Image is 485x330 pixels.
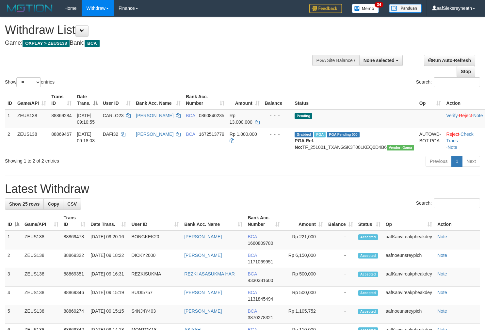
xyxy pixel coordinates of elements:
[100,91,134,109] th: User ID: activate to sort column ascending
[61,305,88,324] td: 88869274
[88,212,129,230] th: Date Trans.: activate to sort column ascending
[358,234,378,240] span: Accepted
[314,132,326,137] span: Marked by aafnoeunsreypich
[326,287,356,305] td: -
[457,66,475,77] a: Stop
[473,113,483,118] a: Note
[61,287,88,305] td: 88869346
[22,268,61,287] td: ZEUS138
[248,241,273,246] span: Copy 1660809780 to clipboard
[326,305,356,324] td: -
[295,113,312,119] span: Pending
[5,287,22,305] td: 4
[15,109,49,128] td: ZEUS138
[16,77,41,87] select: Showentries
[326,249,356,268] td: -
[136,132,173,137] a: [PERSON_NAME]
[245,212,282,230] th: Bank Acc. Number: activate to sort column ascending
[446,132,473,143] a: Check Trans
[437,290,447,295] a: Note
[230,113,252,125] span: Rp 13.000.000
[5,305,22,324] td: 5
[129,268,182,287] td: REZKISUKMA
[22,305,61,324] td: ZEUS138
[184,253,222,258] a: [PERSON_NAME]
[136,113,173,118] a: [PERSON_NAME]
[230,132,257,137] span: Rp 1.000.000
[248,308,257,314] span: BCA
[67,201,77,207] span: CSV
[5,182,480,196] h1: Latest Withdraw
[358,272,378,277] span: Accepted
[283,212,326,230] th: Amount: activate to sort column ascending
[184,234,222,239] a: [PERSON_NAME]
[358,290,378,296] span: Accepted
[23,40,70,47] span: OXPLAY > ZEUS138
[183,91,227,109] th: Bank Acc. Number: activate to sort column ascending
[22,249,61,268] td: ZEUS138
[364,58,395,63] span: None selected
[326,230,356,249] td: -
[295,138,314,150] b: PGA Ref. No:
[417,91,444,109] th: Op: activate to sort column ascending
[88,230,129,249] td: [DATE] 09:20:16
[437,308,447,314] a: Note
[248,253,257,258] span: BCA
[5,40,317,46] h4: Game: Bank:
[15,128,49,153] td: ZEUS138
[5,77,55,87] label: Show entries
[265,131,290,137] div: - - -
[129,305,182,324] td: S4NJ4Y403
[309,4,342,13] img: Feedback.jpg
[184,308,222,314] a: [PERSON_NAME]
[22,212,61,230] th: Game/API: activate to sort column ascending
[435,212,480,230] th: Action
[182,212,245,230] th: Bank Acc. Name: activate to sort column ascending
[184,271,235,276] a: REZKI ASASUKMA HAR
[5,230,22,249] td: 1
[129,230,182,249] td: BONGKEK20
[283,305,326,324] td: Rp 1,105,752
[446,113,458,118] a: Verify
[51,113,72,118] span: 88869284
[184,290,222,295] a: [PERSON_NAME]
[283,230,326,249] td: Rp 221,000
[437,253,447,258] a: Note
[74,91,100,109] th: Date Trans.: activate to sort column descending
[5,24,317,37] h1: Withdraw List
[5,198,44,210] a: Show 25 rows
[265,112,290,119] div: - - -
[103,113,124,118] span: CARLO23
[248,290,257,295] span: BCA
[15,91,49,109] th: Game/API: activate to sort column ascending
[326,268,356,287] td: -
[383,230,435,249] td: aafKanvireakpheakdey
[248,315,273,320] span: Copy 3870278321 to clipboard
[186,113,195,118] span: BCA
[5,109,15,128] td: 1
[451,156,462,167] a: 1
[416,77,480,87] label: Search:
[88,287,129,305] td: [DATE] 09:15:19
[426,156,452,167] a: Previous
[5,3,55,13] img: MOTION_logo.png
[437,271,447,276] a: Note
[417,128,444,153] td: AUTOWD-BOT-PGA
[383,249,435,268] td: aafnoeunsreypich
[434,77,480,87] input: Search:
[199,113,224,118] span: Copy 0860840235 to clipboard
[227,91,262,109] th: Amount: activate to sort column ascending
[416,198,480,208] label: Search:
[292,91,417,109] th: Status
[462,156,480,167] a: Next
[434,198,480,208] input: Search:
[283,249,326,268] td: Rp 6,150,000
[61,212,88,230] th: Trans ID: activate to sort column ascending
[383,305,435,324] td: aafnoeunsreypich
[327,132,360,137] span: PGA Pending
[248,296,273,302] span: Copy 1131845494 to clipboard
[5,155,197,164] div: Showing 1 to 2 of 2 entries
[88,268,129,287] td: [DATE] 09:16:31
[383,212,435,230] th: Op: activate to sort column ascending
[129,212,182,230] th: User ID: activate to sort column ascending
